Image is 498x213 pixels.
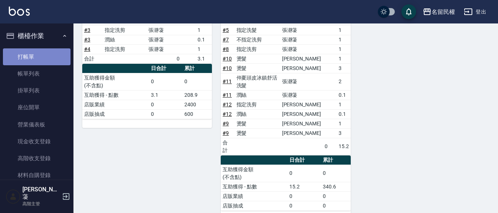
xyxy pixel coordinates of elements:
[221,165,288,182] td: 互助獲得金額 (不含點)
[223,27,229,33] a: #5
[337,54,351,63] td: 1
[3,48,71,65] a: 打帳單
[337,100,351,109] td: 1
[280,100,323,109] td: [PERSON_NAME]
[235,100,280,109] td: 指定洗剪
[82,90,149,100] td: 互助獲得 - 點數
[82,100,149,109] td: 店販業績
[280,109,323,119] td: [PERSON_NAME]
[288,201,321,210] td: 0
[280,44,323,54] td: 張瀞蓤
[82,54,103,63] td: 合計
[3,99,71,116] a: 座位開單
[3,167,71,184] a: 材料自購登錄
[280,54,323,63] td: [PERSON_NAME]
[321,182,350,191] td: 340.6
[221,201,288,210] td: 店販抽成
[223,37,229,43] a: #7
[235,90,280,100] td: 潤絲
[183,73,212,90] td: 0
[6,189,21,204] img: Person
[337,90,351,100] td: 0.1
[321,155,350,165] th: 累計
[337,138,351,155] td: 15.2
[235,128,280,138] td: 燙髮
[337,73,351,90] td: 2
[183,64,212,73] th: 累計
[221,7,350,155] table: a dense table
[9,7,30,16] img: Logo
[401,4,416,19] button: save
[22,186,60,201] h5: [PERSON_NAME]蓤
[149,109,183,119] td: 0
[288,165,321,182] td: 0
[223,130,229,136] a: #9
[196,44,212,54] td: 1
[235,44,280,54] td: 指定洗剪
[280,63,323,73] td: [PERSON_NAME]
[196,25,212,35] td: 1
[337,119,351,128] td: 1
[288,191,321,201] td: 0
[175,54,195,63] td: 0
[3,116,71,133] a: 營業儀表板
[3,65,71,82] a: 帳單列表
[221,191,288,201] td: 店販業績
[223,65,232,71] a: #10
[149,73,183,90] td: 0
[3,150,71,167] a: 高階收支登錄
[288,182,321,191] td: 15.2
[22,201,60,207] p: 高階主管
[223,46,229,52] a: #8
[147,35,175,44] td: 張瀞蓤
[183,100,212,109] td: 2400
[337,25,351,35] td: 1
[337,128,351,138] td: 3
[3,82,71,99] a: 掛單列表
[223,111,232,117] a: #12
[149,100,183,109] td: 0
[321,191,350,201] td: 0
[235,109,280,119] td: 潤絲
[82,109,149,119] td: 店販抽成
[82,64,212,119] table: a dense table
[321,201,350,210] td: 0
[420,4,458,19] button: 名留民權
[84,27,90,33] a: #3
[337,109,351,119] td: 0.1
[183,109,212,119] td: 600
[280,73,323,90] td: 張瀞蓤
[280,128,323,138] td: [PERSON_NAME]
[3,133,71,150] a: 現金收支登錄
[337,35,351,44] td: 1
[223,56,232,62] a: #10
[223,92,232,98] a: #11
[82,7,212,64] table: a dense table
[221,182,288,191] td: 互助獲得 - 點數
[103,44,147,54] td: 指定洗剪
[235,35,280,44] td: 不指定洗剪
[432,7,455,16] div: 名留民權
[461,5,489,19] button: 登出
[183,90,212,100] td: 208.9
[103,35,147,44] td: 潤絲
[235,54,280,63] td: 燙髮
[3,26,71,45] button: 櫃檯作業
[321,165,350,182] td: 0
[235,63,280,73] td: 燙髮
[84,37,90,43] a: #3
[288,155,321,165] th: 日合計
[280,119,323,128] td: [PERSON_NAME]
[235,119,280,128] td: 燙髮
[280,25,323,35] td: 張瀞蓤
[223,78,232,84] a: #11
[337,44,351,54] td: 1
[149,64,183,73] th: 日合計
[323,138,337,155] td: 0
[223,102,232,107] a: #12
[280,35,323,44] td: 張瀞蓤
[82,73,149,90] td: 互助獲得金額 (不含點)
[84,46,90,52] a: #4
[235,25,280,35] td: 指定洗髮
[196,35,212,44] td: 0.1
